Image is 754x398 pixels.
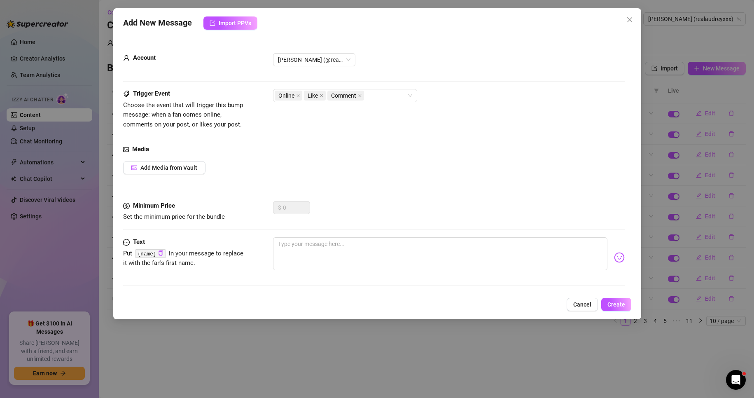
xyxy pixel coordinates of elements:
span: picture [123,145,129,155]
span: Create [607,301,625,308]
strong: Media [132,145,149,153]
span: Add New Message [123,16,192,30]
strong: Text [133,238,145,246]
button: Close [623,13,636,26]
strong: Minimum Price [133,202,175,209]
code: {name} [135,249,166,258]
span: Close [623,16,636,23]
span: Import PPVs [219,20,251,26]
iframe: Intercom live chat [726,370,746,390]
span: Comment [327,91,364,101]
strong: Account [133,54,156,61]
span: Comment [331,91,356,100]
span: Cancel [573,301,591,308]
span: close [320,94,324,98]
span: picture [131,165,137,171]
span: Audrey (@realaudreyxxx) [278,54,350,66]
img: svg%3e [614,252,624,263]
button: Create [601,298,631,311]
span: Like [304,91,326,101]
span: Add Media from Vault [140,164,197,171]
button: Import PPVs [203,16,257,30]
button: Click to Copy [158,251,163,257]
span: message [123,237,130,247]
span: close [358,94,362,98]
button: Add Media from Vault [123,161,205,174]
span: close [296,94,300,98]
span: tags [123,89,130,99]
span: dollar [123,201,130,211]
span: user [123,53,130,63]
button: Cancel [566,298,598,311]
span: close [626,16,633,23]
span: Set the minimum price for the bundle [123,213,225,220]
span: Online [275,91,302,101]
span: Put in your message to replace it with the fan's first name. [123,250,243,267]
span: copy [158,251,163,256]
span: Choose the event that will trigger this bump message: when a fan comes online, comments on your p... [123,101,243,128]
strong: Trigger Event [133,90,170,97]
span: Like [308,91,318,100]
span: Online [278,91,294,100]
span: import [210,20,215,26]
